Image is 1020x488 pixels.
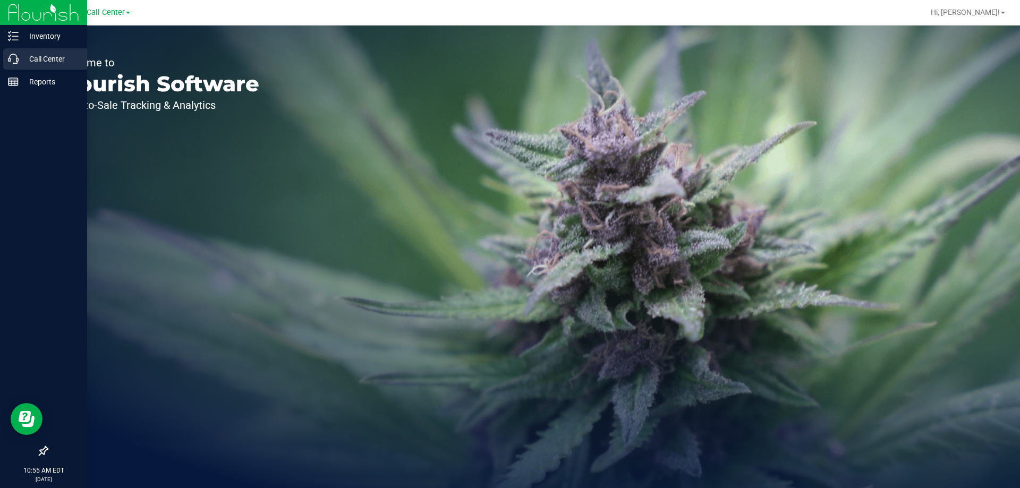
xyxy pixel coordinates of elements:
[931,8,1000,16] span: Hi, [PERSON_NAME]!
[5,466,82,475] p: 10:55 AM EDT
[5,475,82,483] p: [DATE]
[57,100,259,110] p: Seed-to-Sale Tracking & Analytics
[8,76,19,87] inline-svg: Reports
[8,54,19,64] inline-svg: Call Center
[57,57,259,68] p: Welcome to
[19,75,82,88] p: Reports
[57,73,259,95] p: Flourish Software
[87,8,125,17] span: Call Center
[19,30,82,42] p: Inventory
[11,403,42,435] iframe: Resource center
[19,53,82,65] p: Call Center
[8,31,19,41] inline-svg: Inventory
